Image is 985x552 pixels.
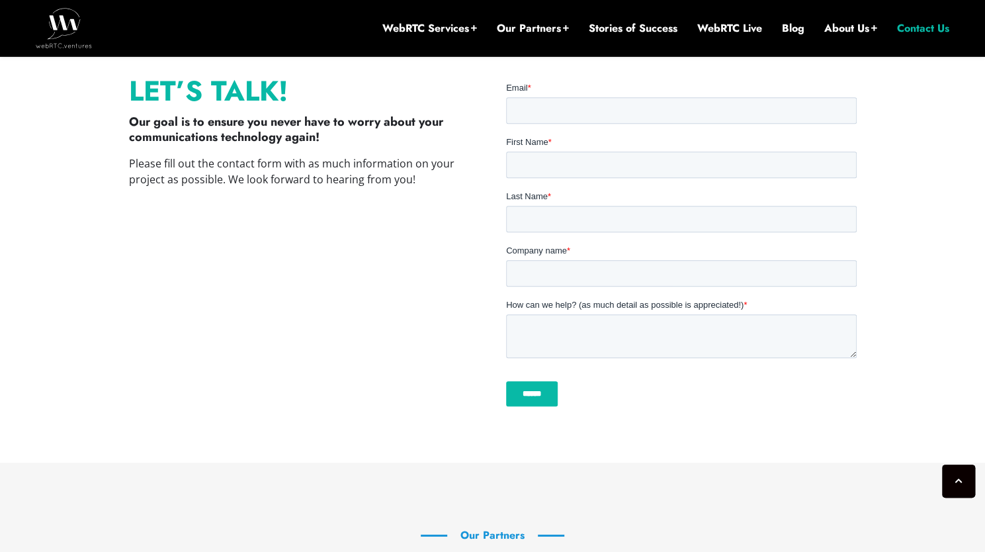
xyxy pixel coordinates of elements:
[129,156,480,187] p: Please fill out the contact form with as much information on your project as possible. We look fo...
[782,21,804,36] a: Blog
[897,21,949,36] a: Contact Us
[129,115,480,146] p: Our goal is to ensure you never have to worry about your communications technology again!
[497,21,569,36] a: Our Partners
[129,201,480,398] iframe: The Complexity of WebRTC
[421,529,564,542] h6: Our Partners
[129,81,480,101] p: Let’s Talk!
[506,81,857,417] iframe: Form 0
[36,8,92,48] img: WebRTC.ventures
[589,21,677,36] a: Stories of Success
[697,21,762,36] a: WebRTC Live
[824,21,877,36] a: About Us
[382,21,477,36] a: WebRTC Services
